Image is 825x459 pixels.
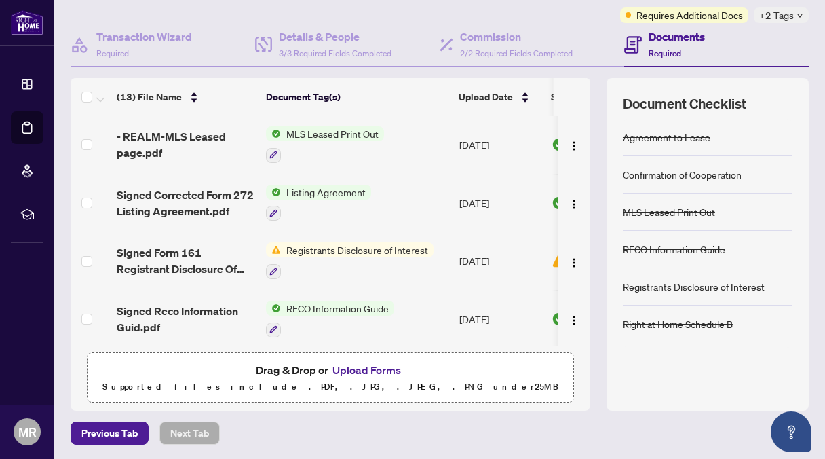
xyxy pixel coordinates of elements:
td: [DATE] [454,174,546,232]
span: Document Checklist [623,94,746,113]
span: Requires Additional Docs [636,7,743,22]
img: Document Status [552,253,567,268]
td: [DATE] [454,290,546,348]
th: Document Tag(s) [261,78,453,116]
span: MLS Leased Print Out [281,126,384,141]
img: Status Icon [266,126,281,141]
img: Status Icon [266,301,281,316]
span: +2 Tags [759,7,794,23]
img: Logo [569,141,579,151]
button: Logo [563,134,585,155]
span: (13) File Name [117,90,182,105]
div: Registrants Disclosure of Interest [623,279,765,294]
span: down [797,12,803,19]
img: logo [11,10,43,35]
span: 3/3 Required Fields Completed [279,48,391,58]
td: [DATE] [454,115,546,174]
button: Status IconRegistrants Disclosure of Interest [266,242,434,279]
h4: Commission [460,29,573,45]
span: Required [649,48,681,58]
span: MR [18,422,37,441]
img: Status Icon [266,185,281,200]
img: Logo [569,315,579,326]
span: - REALM-MLS Leased page.pdf [117,128,255,161]
button: Status IconMLS Leased Print Out [266,126,384,163]
span: Status [551,90,579,105]
img: Status Icon [266,242,281,257]
th: Upload Date [453,78,545,116]
button: Open asap [771,411,811,452]
span: Signed Form 161 Registrant Disclosure Of Interest.pdf [117,244,255,277]
p: Supported files include .PDF, .JPG, .JPEG, .PNG under 25 MB [96,379,565,395]
button: Logo [563,250,585,272]
span: RECO Information Guide [281,301,394,316]
span: Upload Date [459,90,513,105]
button: Previous Tab [71,422,149,445]
img: Document Status [552,196,567,210]
div: Right at Home Schedule B [623,316,733,331]
span: Drag & Drop orUpload FormsSupported files include .PDF, .JPG, .JPEG, .PNG under25MB [88,353,573,403]
span: Listing Agreement [281,185,371,200]
span: Drag & Drop or [256,361,405,379]
span: Previous Tab [81,422,138,444]
span: 2/2 Required Fields Completed [460,48,573,58]
span: Signed Reco Information Guid.pdf [117,303,255,335]
button: Status IconRECO Information Guide [266,301,394,337]
td: [DATE] [454,232,546,290]
button: Status IconListing Agreement [266,185,371,221]
div: MLS Leased Print Out [623,204,715,219]
img: Document Status [552,137,567,152]
img: Logo [569,257,579,268]
div: Confirmation of Cooperation [623,167,742,182]
span: Required [96,48,129,58]
div: Agreement to Lease [623,130,710,145]
h4: Details & People [279,29,391,45]
h4: Documents [649,29,705,45]
button: Logo [563,308,585,330]
h4: Transaction Wizard [96,29,192,45]
img: Logo [569,199,579,210]
div: RECO Information Guide [623,242,725,257]
th: (13) File Name [111,78,261,116]
button: Next Tab [159,422,220,445]
button: Logo [563,192,585,214]
span: Registrants Disclosure of Interest [281,242,434,257]
img: Document Status [552,312,567,327]
span: Signed Corrected Form 272 Listing Agreement.pdf [117,187,255,219]
th: Status [545,78,661,116]
button: Upload Forms [328,361,405,379]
